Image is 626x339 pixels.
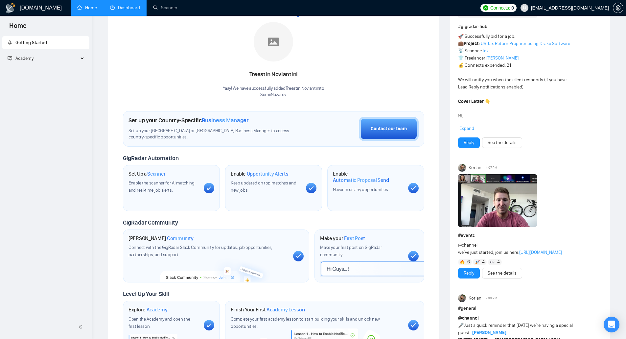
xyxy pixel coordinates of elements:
[333,177,389,183] span: Automatic Proposal Send
[458,305,602,312] h1: # general
[344,235,365,242] span: First Post
[128,171,166,177] h1: Set Up a
[247,171,289,177] span: Opportunity Alerts
[475,260,480,264] img: 🚀
[128,128,303,140] span: Set up your [GEOGRAPHIC_DATA] or [GEOGRAPHIC_DATA] Business Manager to access country-specific op...
[2,36,89,49] li: Getting Started
[472,330,506,335] a: [PERSON_NAME]
[160,255,272,282] img: slackcommunity-bg.png
[483,5,488,11] img: upwork-logo.png
[481,41,570,46] a: US Tax Return Preparer using Drake Software
[469,164,481,171] span: Korlan
[128,306,168,313] h1: Explore
[519,250,562,255] a: [URL][DOMAIN_NAME]
[110,5,140,11] a: dashboardDashboard
[123,290,169,298] span: Level Up Your Skill
[371,125,407,133] div: Contact our team
[202,117,249,124] span: Business Manager
[488,139,517,146] a: See the details
[231,180,296,193] span: Keep updated on top matches and new jobs.
[333,171,403,183] h1: Enable
[128,235,194,242] h1: [PERSON_NAME]
[128,117,249,124] h1: Set up your Country-Specific
[147,306,168,313] span: Academy
[254,11,305,17] span: Business Manager
[482,137,522,148] button: See the details
[488,270,517,277] a: See the details
[458,242,573,256] div: we’ve just started, join us here:
[123,219,178,226] span: GigRadar Community
[458,164,466,172] img: Korlan
[8,40,12,45] span: rocket
[460,260,465,264] img: 🔥
[167,235,194,242] span: Community
[459,126,474,131] span: Expand
[128,180,195,193] span: Enable the scanner for AI matching and real-time job alerts.
[604,317,619,332] div: Open Intercom Messenger
[482,268,522,278] button: See the details
[231,171,289,177] h1: Enable
[231,316,380,329] span: Complete your first academy lesson to start building your skills and unlock new opportunities.
[223,92,324,98] p: SerhiiNazarov .
[458,268,480,278] button: Reply
[464,270,474,277] a: Reply
[123,155,178,162] span: GigRadar Automation
[15,40,47,45] span: Getting Started
[147,171,166,177] span: Scanner
[464,139,474,146] a: Reply
[77,5,97,11] a: homeHome
[15,56,34,61] span: Academy
[467,259,470,265] span: 6
[511,4,514,12] span: 0
[4,21,32,35] span: Home
[613,3,623,13] button: setting
[469,295,481,302] span: Korlan
[482,259,485,265] span: 4
[613,5,623,11] a: setting
[223,85,324,98] div: Yaay! We have successfully added Treestin Noviantini to
[458,315,479,321] span: @channel
[458,294,466,302] img: Korlan
[128,245,272,257] span: Connect with the GigRadar Slack Community for updates, job opportunities, partnerships, and support.
[254,22,293,61] img: placeholder.png
[320,235,365,242] h1: Make your
[486,165,497,171] span: 4:07 PM
[242,10,305,17] span: Your
[458,242,477,248] span: @channel
[359,117,419,141] button: Contact our team
[490,260,495,264] img: 👀
[497,259,500,265] span: 4
[486,295,497,301] span: 2:00 PM
[522,6,527,10] span: user
[458,99,490,104] strong: Cover Letter 👇
[153,5,177,11] a: searchScanner
[267,306,305,313] span: Academy Lesson
[458,232,602,239] h1: # events
[458,137,480,148] button: Reply
[490,4,510,12] span: Connects:
[8,56,12,61] span: fund-projection-screen
[8,56,34,61] span: Academy
[333,187,389,192] span: Never miss any opportunities.
[458,23,602,30] h1: # gigradar-hub
[231,306,305,313] h1: Finish Your First
[486,55,519,61] a: [PERSON_NAME]
[128,316,190,329] span: Open the Academy and open the first lesson.
[482,48,489,54] a: Tax
[5,3,16,13] img: logo
[223,69,324,80] div: Treestin Noviantini
[320,245,382,257] span: Make your first post on GigRadar community.
[458,323,464,328] span: 🎤
[613,5,623,11] span: setting
[458,174,537,227] img: F09EM4TRGJF-image.png
[464,41,480,46] strong: Project:
[78,324,85,330] span: double-left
